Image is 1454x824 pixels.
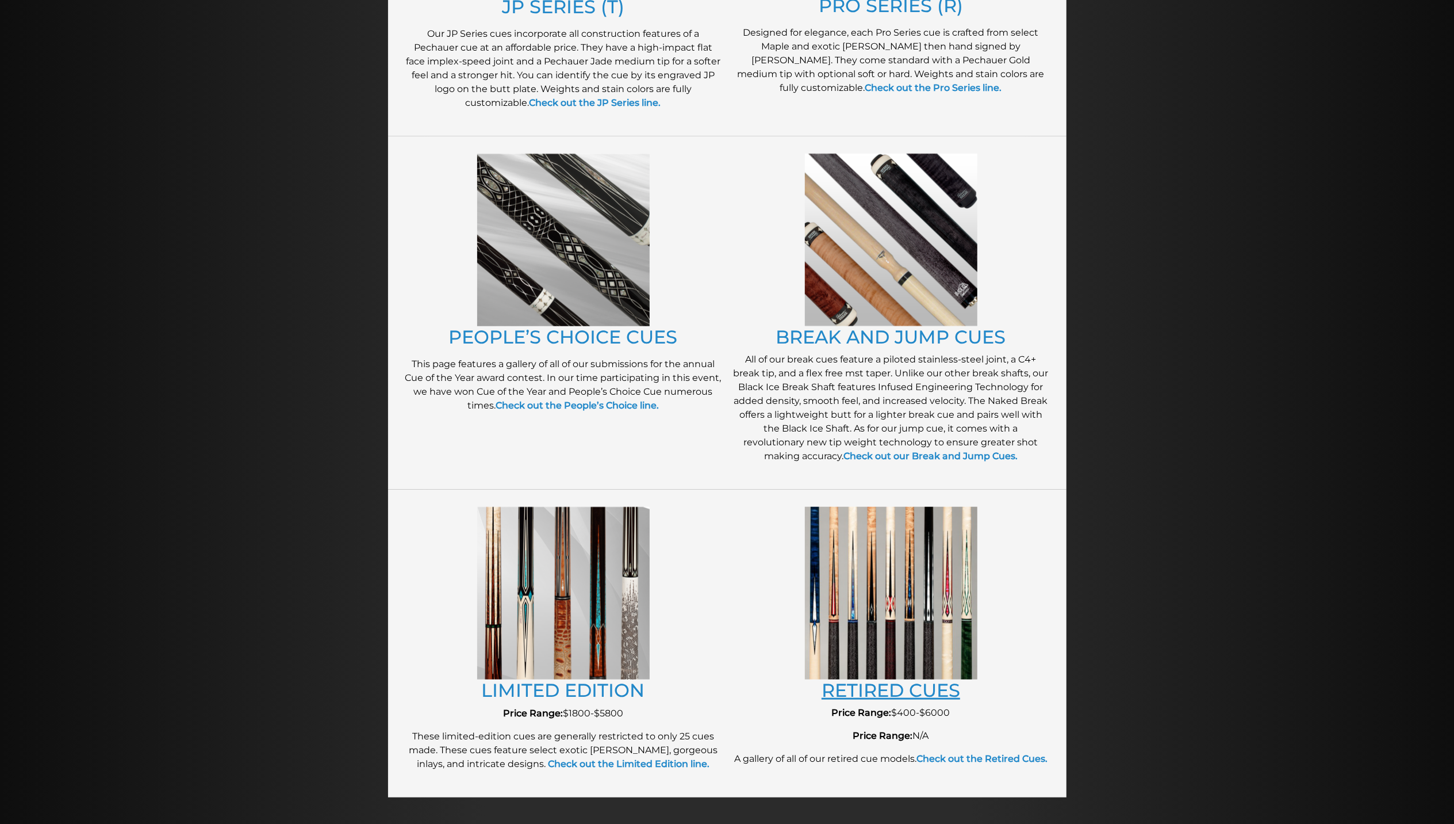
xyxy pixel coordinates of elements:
a: Check out the People’s Choice line. [496,400,659,411]
strong: Check out the Limited Edition line. [548,758,709,769]
p: This page features a gallery of all of our submissions for the annual Cue of the Year award conte... [405,357,722,413]
a: Check out the JP Series line. [530,97,661,108]
a: Check out the Retired Cues. [916,753,1048,764]
a: PEOPLE’S CHOICE CUES [449,326,678,348]
a: RETIRED CUES [822,679,960,701]
p: Designed for elegance, each Pro Series cue is crafted from select Maple and exotic [PERSON_NAME] ... [733,26,1049,95]
a: Check out the Pro Series line. [865,82,1002,93]
p: $400-$6000 [733,706,1049,720]
p: Our JP Series cues incorporate all construction features of a Pechauer cue at an affordable price... [405,27,722,110]
a: Check out the Limited Edition line. [546,758,709,769]
a: LIMITED EDITION [482,679,645,701]
a: Check out our Break and Jump Cues. [843,451,1018,461]
strong: Price Range: [503,708,563,719]
p: All of our break cues feature a piloted stainless-steel joint, a C4+ break tip, and a flex free m... [733,353,1049,463]
p: N/A [733,729,1049,743]
p: A gallery of all of our retired cue models. [733,752,1049,766]
p: $1800-$5800 [405,707,722,720]
a: BREAK AND JUMP CUES [776,326,1006,348]
p: These limited-edition cues are generally restricted to only 25 cues made. These cues feature sele... [405,730,722,771]
strong: Price Range: [832,707,892,718]
strong: Price Range: [853,730,913,741]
